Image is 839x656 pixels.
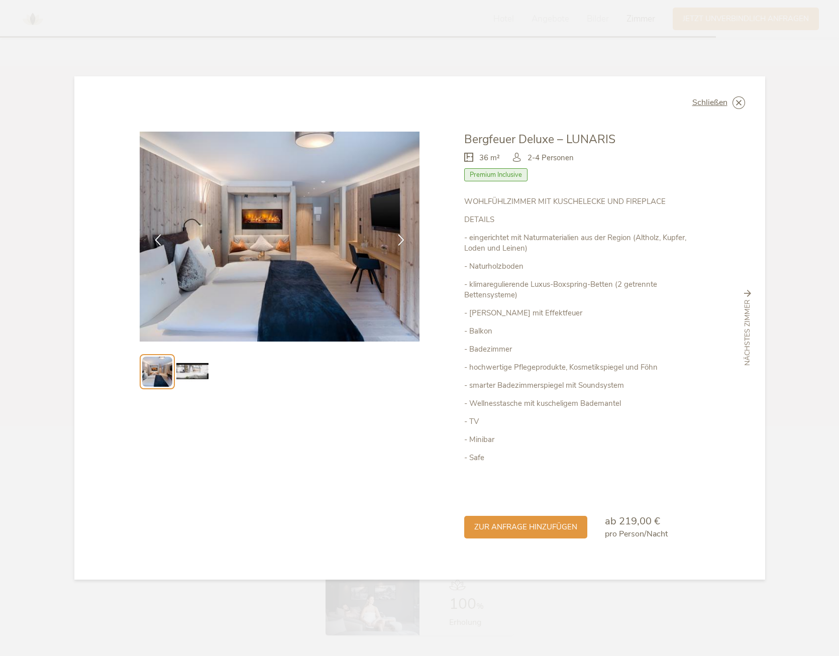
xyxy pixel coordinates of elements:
img: Preview [142,357,172,387]
span: Premium Inclusive [464,168,528,181]
p: - Wellnesstasche mit kuscheligem Bademantel [464,398,699,409]
p: - Balkon [464,326,699,337]
p: DETAILS [464,214,699,225]
p: - TV [464,416,699,427]
span: nächstes Zimmer [743,299,753,366]
span: 36 m² [479,153,500,163]
p: - eingerichtet mit Naturmaterialien aus der Region (Altholz, Kupfer, Loden und Leinen) [464,233,699,254]
span: Bergfeuer Deluxe – LUNARIS [464,132,615,147]
span: 2-4 Personen [528,153,574,163]
p: - Naturholzboden [464,261,699,272]
img: Preview [176,356,208,388]
span: Schließen [692,98,727,106]
p: - klimaregulierende Luxus-Boxspring-Betten (2 getrennte Bettensysteme) [464,279,699,300]
img: Bergfeuer Deluxe – LUNARIS [140,132,420,342]
p: WOHLFÜHLZIMMER MIT KUSCHELECKE UND FIREPLACE [464,196,699,207]
p: - smarter Badezimmerspiegel mit Soundsystem [464,380,699,391]
p: - [PERSON_NAME] mit Effektfeuer [464,308,699,318]
p: - hochwertige Pflegeprodukte, Kosmetikspiegel und Föhn [464,362,699,373]
p: - Badezimmer [464,344,699,355]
